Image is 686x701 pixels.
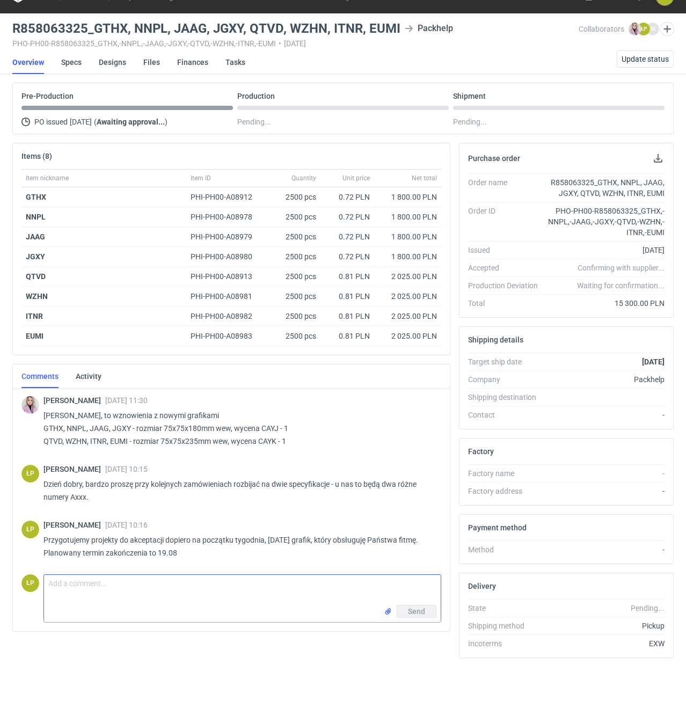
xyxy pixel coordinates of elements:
[546,486,665,496] div: -
[468,298,546,309] div: Total
[237,115,271,128] span: Pending...
[468,280,546,291] div: Production Deviation
[468,335,523,344] h2: Shipping details
[617,50,674,68] button: Update status
[43,534,433,559] p: Przygotujemy projekty do akceptacji dopiero na początku tygodnia, [DATE] grafik, który obsługuję ...
[468,206,546,238] div: Order ID
[325,192,370,202] div: 0.72 PLN
[546,544,665,555] div: -
[279,39,281,48] span: •
[105,465,148,473] span: [DATE] 10:15
[577,280,665,291] em: Waiting for confirmation...
[61,50,82,74] a: Specs
[21,521,39,538] div: Łukasz Postawa
[325,311,370,322] div: 0.81 PLN
[652,152,665,165] button: Download PO
[546,410,665,420] div: -
[76,364,101,388] a: Activity
[468,638,546,649] div: Incoterms
[468,582,496,590] h2: Delivery
[468,486,546,496] div: Factory address
[191,271,262,282] div: PHI-PH00-A08913
[26,332,43,340] a: EUMI
[21,465,39,483] figcaption: ŁP
[378,211,437,222] div: 1 800.00 PLN
[660,22,674,36] button: Edit collaborators
[21,115,233,128] div: PO issued
[405,22,453,35] div: Packhelp
[468,154,520,163] h2: Purchase order
[267,227,320,247] div: 2500 pcs
[177,50,208,74] a: Finances
[21,574,39,592] figcaption: ŁP
[468,245,546,255] div: Issued
[622,55,669,63] span: Update status
[12,22,400,35] h3: R858063325_GTHX, NNPL, JAAG, JGXY, QTVD, WZHN, ITNR, EUMI
[397,605,436,618] button: Send
[12,50,44,74] a: Overview
[546,177,665,199] div: R858063325_GTHX, NNPL, JAAG, JGXY, QTVD, WZHN, ITNR, EUMI
[546,638,665,649] div: EXW
[21,574,39,592] div: Łukasz Postawa
[325,271,370,282] div: 0.81 PLN
[267,267,320,287] div: 2500 pcs
[26,193,46,201] a: GTHX
[646,23,659,35] figcaption: IK
[267,306,320,326] div: 2500 pcs
[453,115,665,128] div: Pending...
[97,118,165,126] strong: Awaiting approval...
[629,23,641,35] img: Klaudia Wiśniewska
[143,50,160,74] a: Files
[191,231,262,242] div: PHI-PH00-A08979
[12,39,579,48] div: PHO-PH00-R858063325_GTHX,-NNPL,-JAAG,-JGXY,-QTVD,-WZHN,-ITNR,-EUMI [DATE]
[468,392,546,403] div: Shipping destination
[26,213,46,221] a: NNPL
[325,251,370,262] div: 0.72 PLN
[21,152,52,160] h2: Items (8)
[378,231,437,242] div: 1 800.00 PLN
[26,312,43,320] a: ITNR
[378,311,437,322] div: 2 025.00 PLN
[43,521,105,529] span: [PERSON_NAME]
[191,192,262,202] div: PHI-PH00-A08912
[342,174,370,182] span: Unit price
[237,92,275,100] p: Production
[325,231,370,242] div: 0.72 PLN
[453,92,486,100] p: Shipment
[378,271,437,282] div: 2 025.00 PLN
[26,272,46,281] a: QTVD
[546,245,665,255] div: [DATE]
[325,211,370,222] div: 0.72 PLN
[21,521,39,538] figcaption: ŁP
[378,331,437,341] div: 2 025.00 PLN
[26,232,45,241] a: JAAG
[468,523,527,532] h2: Payment method
[378,291,437,302] div: 2 025.00 PLN
[26,174,69,182] span: Item nickname
[21,465,39,483] div: Łukasz Postawa
[43,478,433,503] p: Dzień dobry, bardzo proszę przy kolejnych zamówieniach rozbijać na dwie specyfikacje - u nas to b...
[165,118,167,126] span: )
[21,364,59,388] a: Comments
[26,292,48,301] strong: WZHN
[99,50,126,74] a: Designs
[267,187,320,207] div: 2500 pcs
[267,287,320,306] div: 2500 pcs
[267,326,320,346] div: 2500 pcs
[325,291,370,302] div: 0.81 PLN
[378,192,437,202] div: 1 800.00 PLN
[468,410,546,420] div: Contact
[291,174,316,182] span: Quantity
[267,207,320,227] div: 2500 pcs
[191,211,262,222] div: PHI-PH00-A08978
[191,331,262,341] div: PHI-PH00-A08983
[26,252,45,261] a: JGXY
[70,115,92,128] span: [DATE]
[191,251,262,262] div: PHI-PH00-A08980
[43,465,105,473] span: [PERSON_NAME]
[546,298,665,309] div: 15 300.00 PLN
[546,620,665,631] div: Pickup
[325,331,370,341] div: 0.81 PLN
[546,374,665,385] div: Packhelp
